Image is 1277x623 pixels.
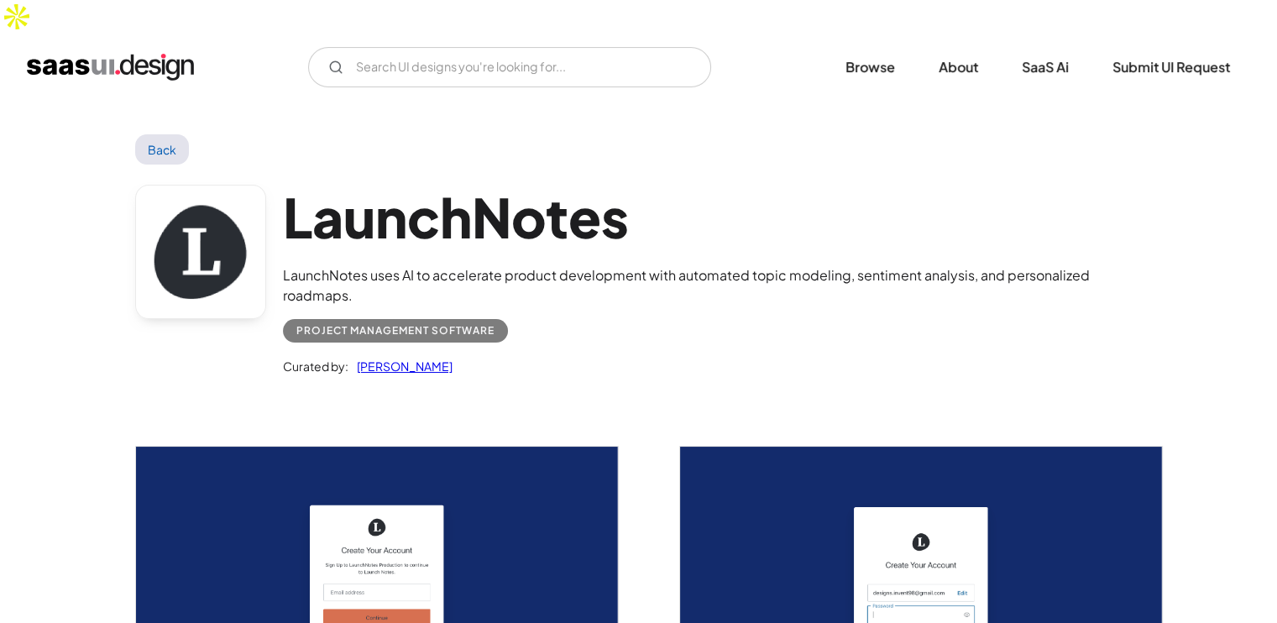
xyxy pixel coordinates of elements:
[308,47,711,87] input: Search UI designs you're looking for...
[918,49,998,86] a: About
[283,265,1143,306] div: LaunchNotes uses AI to accelerate product development with automated topic modeling, sentiment an...
[1092,49,1250,86] a: Submit UI Request
[1002,49,1089,86] a: SaaS Ai
[283,185,1143,249] h1: LaunchNotes
[27,54,194,81] a: home
[135,134,190,165] a: Back
[308,47,711,87] form: Email Form
[348,356,453,376] a: [PERSON_NAME]
[283,356,348,376] div: Curated by:
[296,321,495,341] div: Project Management Software
[825,49,915,86] a: Browse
